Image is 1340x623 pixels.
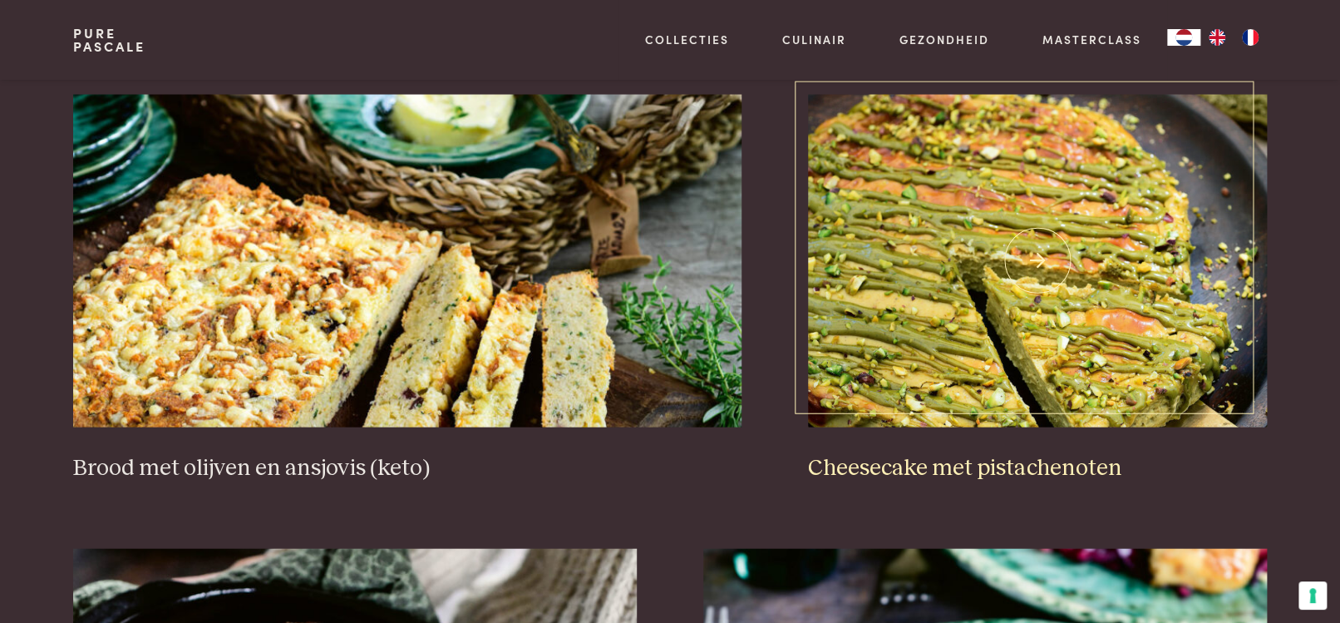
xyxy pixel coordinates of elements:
[1167,29,1200,46] a: NL
[808,95,1267,428] img: Cheesecake met pistachenoten
[645,31,729,48] a: Collecties
[808,454,1267,483] h3: Cheesecake met pistachenoten
[899,31,989,48] a: Gezondheid
[73,454,742,483] h3: Brood met olijven en ansjovis (keto)
[1298,581,1327,610] button: Uw voorkeuren voor toestemming voor trackingtechnologieën
[1167,29,1267,46] aside: Language selected: Nederlands
[73,27,145,53] a: PurePascale
[1200,29,1234,46] a: EN
[73,95,742,428] img: Brood met olijven en ansjovis (keto)
[1200,29,1267,46] ul: Language list
[782,31,846,48] a: Culinair
[1167,29,1200,46] div: Language
[808,95,1267,482] a: Cheesecake met pistachenoten Cheesecake met pistachenoten
[1234,29,1267,46] a: FR
[73,95,742,482] a: Brood met olijven en ansjovis (keto) Brood met olijven en ansjovis (keto)
[1042,31,1140,48] a: Masterclass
